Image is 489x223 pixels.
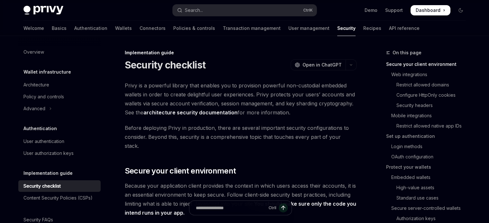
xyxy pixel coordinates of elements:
[23,149,74,157] div: User authorization keys
[456,5,466,15] button: Toggle dark mode
[386,131,471,141] a: Set up authentication
[279,203,288,212] button: Send message
[23,169,73,177] h5: Implementation guide
[23,81,49,89] div: Architecture
[386,162,471,172] a: Protect your wallets
[196,201,266,215] input: Ask a question...
[18,79,101,91] a: Architecture
[386,90,471,100] a: Configure HttpOnly cookies
[365,7,377,13] a: Demo
[18,91,101,103] a: Policy and controls
[23,68,71,76] h5: Wallet infrastructure
[125,181,357,217] span: Because your application client provides the context in which users access their accounts, it is ...
[23,138,64,145] div: User authentication
[337,21,356,36] a: Security
[18,103,101,114] button: Toggle Advanced section
[386,121,471,131] a: Restrict allowed native app IDs
[23,21,44,36] a: Welcome
[18,192,101,204] a: Content Security Policies (CSPs)
[125,81,357,117] span: Privy is a powerful library that enables you to provision powerful non-custodial embedded wallets...
[125,49,357,56] div: Implementation guide
[125,123,357,150] span: Before deploying Privy in production, there are several important security configurations to cons...
[393,49,421,57] span: On this page
[23,194,93,202] div: Content Security Policies (CSPs)
[386,152,471,162] a: OAuth configuration
[23,48,44,56] div: Overview
[23,125,57,132] h5: Authentication
[125,59,206,71] h1: Security checklist
[386,183,471,193] a: High-value assets
[18,147,101,159] a: User authorization keys
[23,105,45,112] div: Advanced
[386,193,471,203] a: Standard use cases
[52,21,67,36] a: Basics
[386,100,471,111] a: Security headers
[173,4,317,16] button: Open search
[386,141,471,152] a: Login methods
[363,21,381,36] a: Recipes
[386,69,471,80] a: Web integrations
[386,80,471,90] a: Restrict allowed domains
[23,6,63,15] img: dark logo
[18,180,101,192] a: Security checklist
[386,59,471,69] a: Secure your client environment
[115,21,132,36] a: Wallets
[389,21,420,36] a: API reference
[386,203,471,213] a: Secure server-controlled wallets
[23,182,61,190] div: Security checklist
[143,109,238,116] a: architecture security documentation
[185,6,203,14] div: Search...
[303,8,313,13] span: Ctrl K
[386,111,471,121] a: Mobile integrations
[386,172,471,183] a: Embedded wallets
[23,93,64,101] div: Policy and controls
[74,21,107,36] a: Authentication
[416,7,440,13] span: Dashboard
[18,46,101,58] a: Overview
[140,21,166,36] a: Connectors
[385,7,403,13] a: Support
[223,21,281,36] a: Transaction management
[291,59,346,70] button: Open in ChatGPT
[125,166,236,176] span: Secure your client environment
[411,5,450,15] a: Dashboard
[18,136,101,147] a: User authentication
[173,21,215,36] a: Policies & controls
[288,21,330,36] a: User management
[303,62,342,68] span: Open in ChatGPT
